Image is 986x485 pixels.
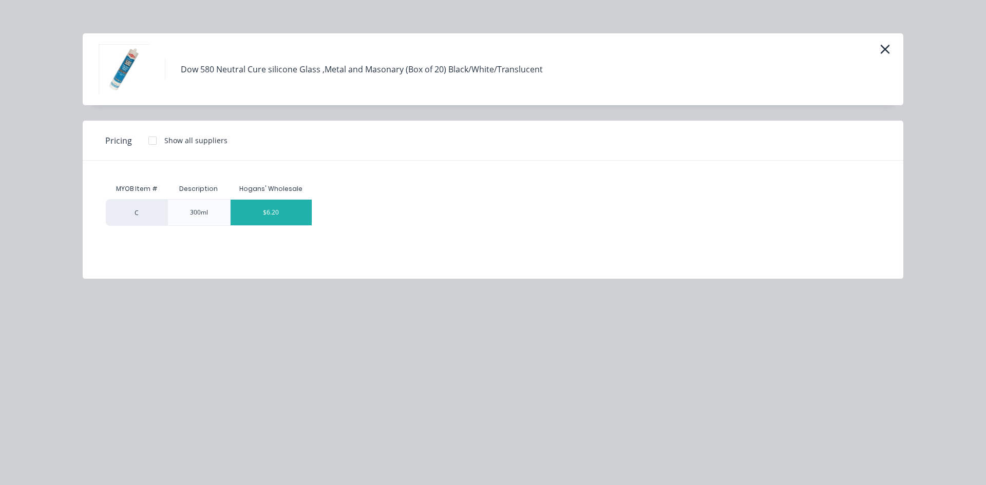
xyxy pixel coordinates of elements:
img: Dow 580 Neutral Cure silicone Glass ,Metal and Masonary (Box of 20) Black/White/Translucent [98,44,149,95]
div: Dow 580 Neutral Cure silicone Glass ,Metal and Masonary (Box of 20) Black/White/Translucent [181,63,543,75]
div: $6.20 [231,200,312,225]
div: MYOB Item # [106,179,167,199]
div: Description [171,176,226,202]
div: Hogans' Wholesale [239,184,302,193]
span: Pricing [105,134,132,147]
div: Show all suppliers [164,135,227,146]
div: 300ml [190,208,208,217]
div: C [106,199,167,226]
